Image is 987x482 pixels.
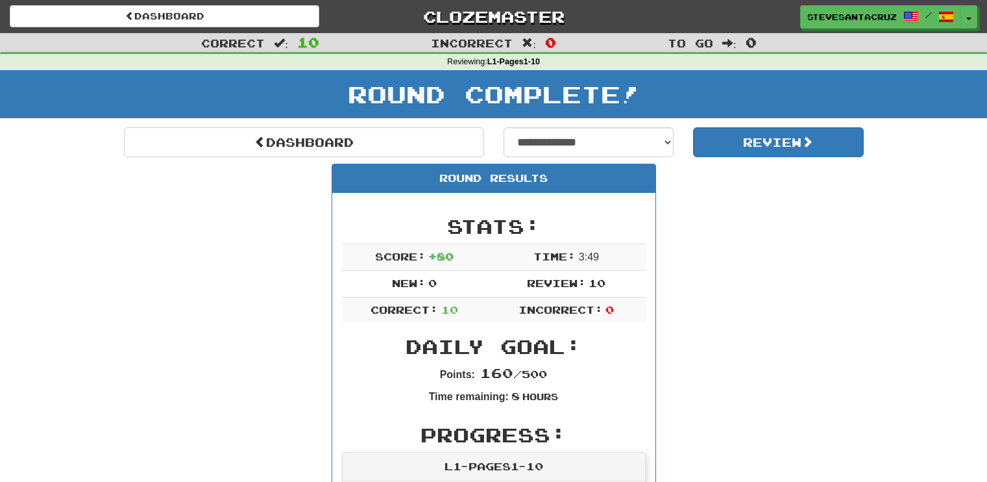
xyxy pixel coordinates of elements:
[533,250,576,262] span: Time:
[10,5,319,27] a: Dashboard
[343,453,645,481] div: L1-Pages1-10
[371,303,438,316] span: Correct:
[342,216,646,237] h2: Stats:
[431,36,513,49] span: Incorrect
[589,277,605,289] span: 10
[274,38,288,49] span: :
[440,369,475,380] strong: Points:
[480,368,547,380] span: / 500
[297,34,319,50] span: 10
[925,10,932,19] span: /
[545,34,556,50] span: 0
[746,34,757,50] span: 0
[522,38,536,49] span: :
[668,36,713,49] span: To go
[332,164,655,193] div: Round Results
[807,11,897,23] span: SteveSantaCruz
[605,303,614,316] span: 0
[5,81,982,107] h1: Round Complete!
[518,303,603,316] span: Incorrect:
[487,57,540,66] strong: L1-Pages1-10
[428,277,437,289] span: 0
[693,127,864,157] button: Review
[527,277,586,289] span: Review:
[375,250,426,262] span: Score:
[522,391,558,402] small: Hours
[392,277,426,289] span: New:
[800,5,961,29] a: SteveSantaCruz /
[722,38,737,49] span: :
[428,250,454,262] span: + 80
[480,365,513,381] span: 160
[342,336,646,357] h2: Daily Goal:
[339,5,648,28] a: Clozemaster
[124,127,484,157] a: Dashboard
[342,424,646,446] h2: Progress:
[201,36,265,49] span: Correct
[579,251,599,262] span: 3 : 49
[441,303,458,316] span: 10
[511,390,520,402] span: 8
[429,391,509,402] strong: Time remaining:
